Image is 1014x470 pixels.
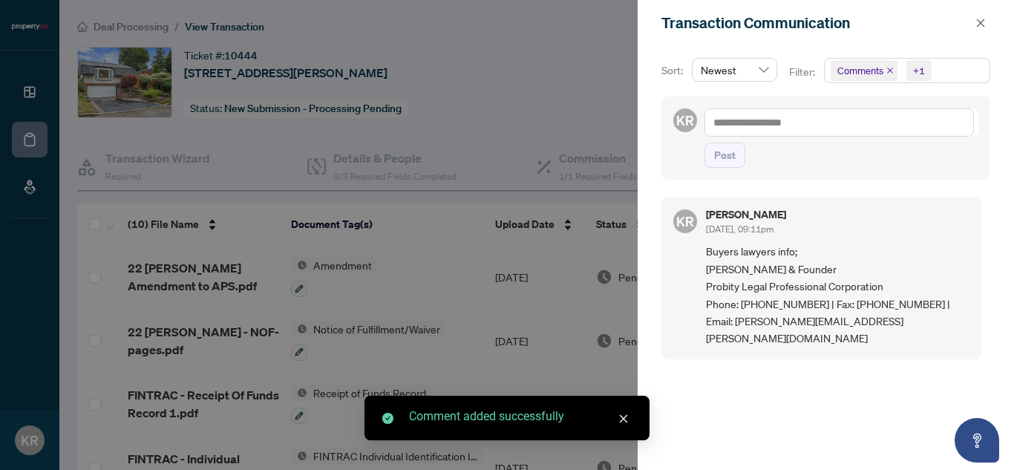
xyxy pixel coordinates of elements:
span: close [975,18,986,28]
button: Post [704,143,745,168]
button: Open asap [955,418,999,463]
span: [DATE], 09:11pm [706,223,773,235]
a: Close [615,411,632,427]
span: Buyers lawyers info; [PERSON_NAME] & Founder Probity Legal Professional Corporation Phone: [PHONE... [706,243,969,347]
span: KR [676,110,694,131]
span: check-circle [382,413,393,424]
h5: [PERSON_NAME] [706,209,786,220]
span: Comments [837,63,883,78]
span: close [886,67,894,74]
span: Comments [831,60,897,81]
div: Transaction Communication [661,12,971,34]
span: Newest [701,59,768,81]
span: close [618,414,629,424]
p: Sort: [661,62,686,79]
p: Filter: [789,64,817,80]
div: Comment added successfully [409,408,632,425]
div: +1 [913,63,925,78]
span: KR [676,211,694,232]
